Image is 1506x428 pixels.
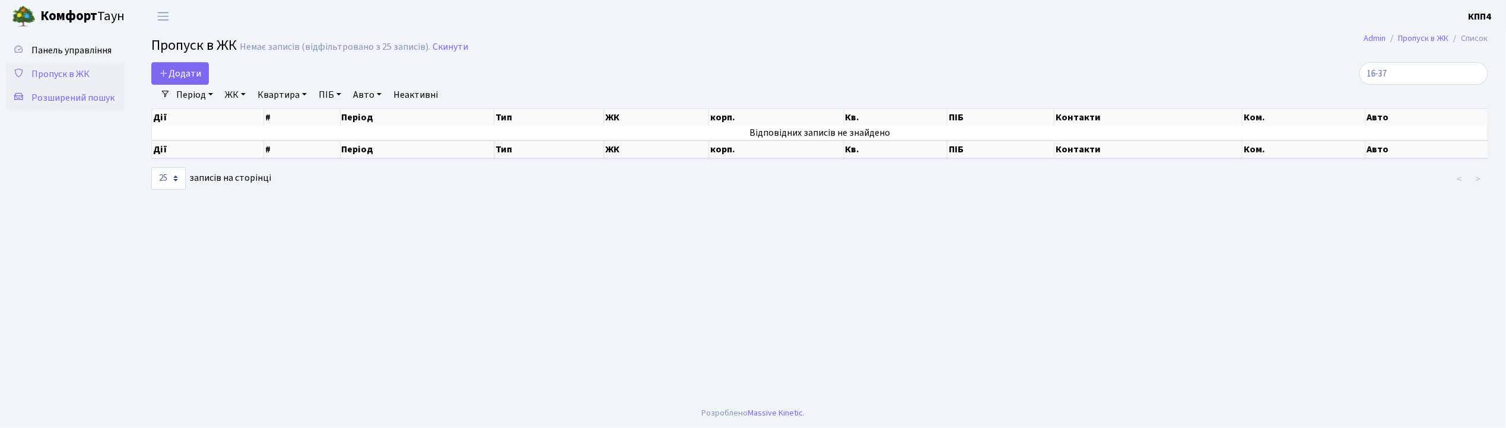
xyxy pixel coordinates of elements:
[604,140,708,158] th: ЖК
[152,109,264,126] th: Дії
[1346,26,1506,51] nav: breadcrumb
[494,109,604,126] th: Тип
[1054,140,1243,158] th: Контакти
[152,126,1488,140] td: Відповідних записів не знайдено
[314,85,346,105] a: ПІБ
[31,68,90,81] span: Пропуск в ЖК
[701,407,805,420] div: Розроблено .
[1449,32,1488,45] li: Список
[1364,32,1386,44] a: Admin
[151,167,271,190] label: записів на сторінці
[709,109,844,126] th: корп.
[748,407,803,419] a: Massive Kinetic
[1366,140,1489,158] th: Авто
[264,140,341,158] th: #
[948,140,1054,158] th: ПІБ
[389,85,443,105] a: Неактивні
[31,44,112,57] span: Панель управління
[1366,109,1489,126] th: Авто
[6,86,125,110] a: Розширений пошук
[1054,109,1243,126] th: Контакти
[341,140,495,158] th: Період
[948,109,1054,126] th: ПІБ
[494,140,604,158] th: Тип
[6,39,125,62] a: Панель управління
[152,140,264,158] th: Дії
[1359,62,1488,85] input: Пошук...
[151,62,209,85] a: Додати
[240,41,430,53] div: Немає записів (відфільтровано з 25 записів).
[1243,109,1365,126] th: Ком.
[1469,10,1492,23] b: КПП4
[1469,9,1492,24] a: КПП4
[844,109,948,126] th: Кв.
[40,7,125,27] span: Таун
[341,109,495,126] th: Період
[348,85,386,105] a: Авто
[159,67,201,80] span: Додати
[151,167,186,190] select: записів на сторінці
[433,41,468,53] a: Скинути
[709,140,844,158] th: корп.
[1243,140,1365,158] th: Ком.
[6,62,125,86] a: Пропуск в ЖК
[844,140,948,158] th: Кв.
[12,5,36,28] img: logo.png
[31,91,115,104] span: Розширений пошук
[604,109,708,126] th: ЖК
[264,109,341,126] th: #
[1399,32,1449,44] a: Пропуск в ЖК
[40,7,97,25] b: Комфорт
[148,7,178,26] button: Переключити навігацію
[151,35,237,56] span: Пропуск в ЖК
[220,85,250,105] a: ЖК
[253,85,312,105] a: Квартира
[171,85,218,105] a: Період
